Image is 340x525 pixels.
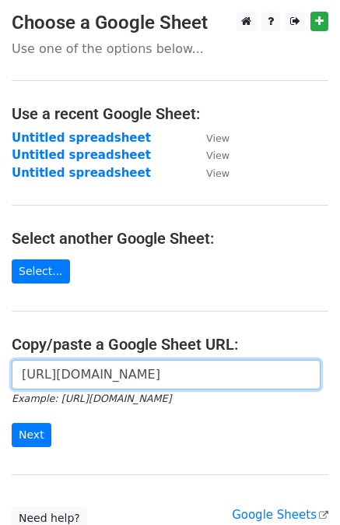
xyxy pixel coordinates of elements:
input: Paste your Google Sheet URL here [12,360,321,389]
input: Next [12,423,51,447]
h4: Use a recent Google Sheet: [12,104,328,123]
h4: Copy/paste a Google Sheet URL: [12,335,328,354]
iframe: Chat Widget [262,450,340,525]
a: Untitled spreadsheet [12,148,151,162]
small: View [206,150,230,161]
small: View [206,167,230,179]
a: Select... [12,259,70,284]
h3: Choose a Google Sheet [12,12,328,34]
p: Use one of the options below... [12,41,328,57]
a: Untitled spreadsheet [12,166,151,180]
a: Untitled spreadsheet [12,131,151,145]
a: View [191,166,230,180]
a: Google Sheets [232,508,328,522]
small: Example: [URL][DOMAIN_NAME] [12,393,171,404]
small: View [206,132,230,144]
h4: Select another Google Sheet: [12,229,328,248]
a: View [191,148,230,162]
a: View [191,131,230,145]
